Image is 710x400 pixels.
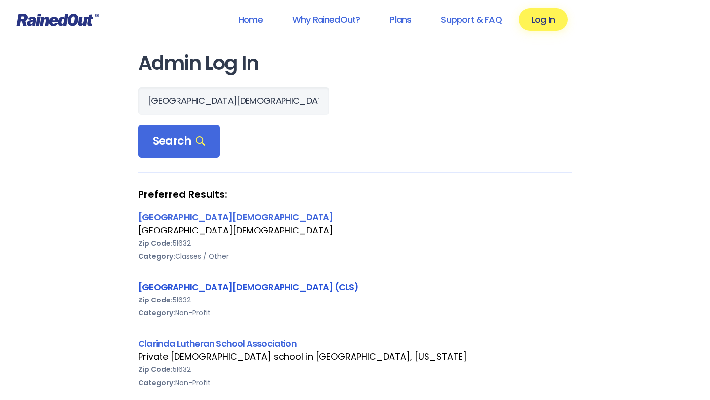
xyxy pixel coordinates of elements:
a: Support & FAQ [428,8,514,31]
a: Log In [519,8,568,31]
b: Category: [138,308,175,318]
b: Category: [138,251,175,261]
div: Non-Profit [138,306,572,319]
a: Home [225,8,276,31]
div: [GEOGRAPHIC_DATA][DEMOGRAPHIC_DATA] [138,210,572,224]
b: Zip Code: [138,238,173,248]
div: 51632 [138,294,572,306]
div: Clarinda Lutheran School Association [138,337,572,350]
div: Private [DEMOGRAPHIC_DATA] school in [GEOGRAPHIC_DATA], [US_STATE] [138,350,572,363]
input: Search Orgs… [138,87,329,115]
a: [GEOGRAPHIC_DATA][DEMOGRAPHIC_DATA] [138,211,333,223]
div: [GEOGRAPHIC_DATA][DEMOGRAPHIC_DATA] [138,224,572,237]
div: Search [138,125,220,158]
h1: Admin Log In [138,52,572,74]
div: 51632 [138,363,572,376]
span: Search [153,134,205,148]
b: Zip Code: [138,295,173,305]
a: Why RainedOut? [280,8,373,31]
div: Non-Profit [138,376,572,389]
div: 51632 [138,237,572,250]
a: Plans [377,8,424,31]
div: Classes / Other [138,250,572,263]
div: [GEOGRAPHIC_DATA][DEMOGRAPHIC_DATA] (CLS) [138,280,572,294]
strong: Preferred Results: [138,188,572,200]
b: Category: [138,378,175,388]
a: Clarinda Lutheran School Association [138,337,297,350]
a: [GEOGRAPHIC_DATA][DEMOGRAPHIC_DATA] (CLS) [138,281,358,293]
b: Zip Code: [138,365,173,374]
